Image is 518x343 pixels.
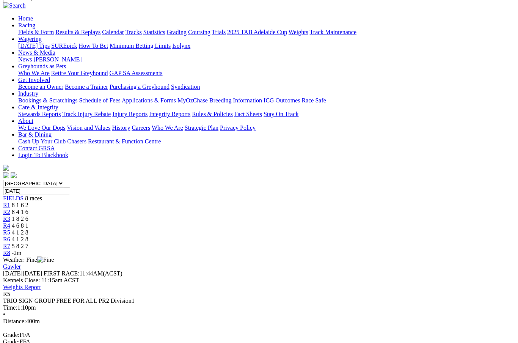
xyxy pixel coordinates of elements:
a: Integrity Reports [149,111,190,117]
span: [DATE] [3,270,23,277]
a: Track Injury Rebate [62,111,111,117]
a: R8 [3,250,10,256]
a: Greyhounds as Pets [18,63,66,69]
a: Rules & Policies [192,111,233,117]
a: Weights Report [3,284,41,290]
a: [PERSON_NAME] [33,56,82,63]
img: Search [3,2,26,9]
a: Become a Trainer [65,83,108,90]
span: 5 8 2 7 [12,243,28,249]
a: R7 [3,243,10,249]
a: ICG Outcomes [264,97,300,104]
a: News & Media [18,49,55,56]
span: R5 [3,291,10,297]
span: • [3,311,5,318]
a: Coursing [188,29,210,35]
a: Stewards Reports [18,111,61,117]
a: Purchasing a Greyhound [110,83,170,90]
a: Stay On Track [264,111,298,117]
a: Bar & Dining [18,131,52,138]
span: 4 1 2 8 [12,236,28,242]
div: FFA [3,332,515,338]
a: Strategic Plan [185,124,218,131]
div: TRIO SIGN GROUP FREE FOR ALL PR2 Division1 [3,297,515,304]
a: Wagering [18,36,42,42]
a: Careers [132,124,150,131]
a: [DATE] Tips [18,42,50,49]
a: FIELDS [3,195,24,201]
a: Schedule of Fees [79,97,120,104]
a: Minimum Betting Limits [110,42,171,49]
a: Care & Integrity [18,104,58,110]
a: Race Safe [301,97,326,104]
a: Tracks [126,29,142,35]
span: 1 8 2 6 [12,216,28,222]
a: Weights [289,29,308,35]
a: R4 [3,222,10,229]
span: 8 4 1 6 [12,209,28,215]
a: Home [18,15,33,22]
input: Select date [3,187,70,195]
div: Industry [18,97,515,104]
img: twitter.svg [11,172,17,178]
a: Injury Reports [112,111,148,117]
div: About [18,124,515,131]
span: Weather: Fine [3,256,54,263]
span: 8 races [25,195,42,201]
a: Isolynx [172,42,190,49]
a: Grading [167,29,187,35]
div: Greyhounds as Pets [18,70,515,77]
a: Gawler [3,263,21,270]
span: 11:44AM(ACST) [44,270,122,277]
a: SUREpick [51,42,77,49]
a: Applications & Forms [122,97,176,104]
a: About [18,118,33,124]
a: History [112,124,130,131]
a: Fact Sheets [234,111,262,117]
div: Bar & Dining [18,138,515,145]
a: R2 [3,209,10,215]
span: 8 1 6 2 [12,202,28,208]
a: Become an Owner [18,83,63,90]
a: Trials [212,29,226,35]
a: Syndication [171,83,200,90]
div: 400m [3,318,515,325]
a: Login To Blackbook [18,152,68,158]
span: FIRST RACE: [44,270,79,277]
span: Distance: [3,318,26,324]
a: News [18,56,32,63]
a: Results & Replays [55,29,100,35]
span: Time: [3,304,17,311]
a: R3 [3,216,10,222]
a: Track Maintenance [310,29,356,35]
span: Grade: [3,332,20,338]
div: Care & Integrity [18,111,515,118]
img: facebook.svg [3,172,9,178]
span: 4 1 2 8 [12,229,28,236]
a: Who We Are [18,70,50,76]
a: R6 [3,236,10,242]
img: Fine [37,256,54,263]
a: R5 [3,229,10,236]
a: 2025 TAB Adelaide Cup [227,29,287,35]
a: Who We Are [152,124,183,131]
a: R1 [3,202,10,208]
a: How To Bet [79,42,108,49]
a: Statistics [143,29,165,35]
span: [DATE] [3,270,42,277]
a: Breeding Information [209,97,262,104]
a: We Love Our Dogs [18,124,65,131]
a: Get Involved [18,77,50,83]
span: 4 6 8 1 [12,222,28,229]
a: Calendar [102,29,124,35]
a: GAP SA Assessments [110,70,163,76]
a: Vision and Values [67,124,110,131]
